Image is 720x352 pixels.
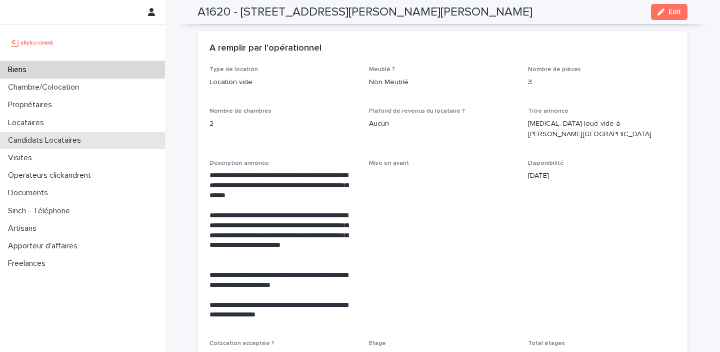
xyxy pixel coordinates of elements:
[528,160,564,166] span: Disponibilité
[4,259,53,268] p: Freelances
[369,108,465,114] span: Plafond de revenus du locataire ?
[369,171,516,181] p: -
[369,119,516,129] p: Aucun
[4,224,44,233] p: Artisans
[4,100,60,110] p: Propriétaires
[4,83,87,92] p: Chambre/Colocation
[209,340,274,346] span: Colocation acceptée ?
[369,67,395,73] span: Meublé ?
[4,65,34,75] p: Biens
[209,108,271,114] span: Nombre de chambres
[197,5,532,20] h2: A1620 - [STREET_ADDRESS][PERSON_NAME][PERSON_NAME]
[4,136,89,145] p: Candidats Locataires
[8,33,56,53] img: UCB0brd3T0yccxBKYDjQ
[4,188,56,198] p: Documents
[528,119,675,140] p: [MEDICAL_DATA] loué vide à [PERSON_NAME][GEOGRAPHIC_DATA]
[369,340,386,346] span: Etage
[4,241,85,251] p: Apporteur d'affaires
[209,160,269,166] span: Description annonce
[4,171,99,180] p: Operateurs clickandrent
[4,206,78,216] p: Sinch - Téléphone
[4,153,40,163] p: Visites
[209,43,321,54] h2: A remplir par l'opérationnel
[528,171,675,181] p: [DATE]
[528,108,568,114] span: Titre annonce
[651,4,687,20] button: Edit
[528,77,675,88] p: 3
[369,160,409,166] span: Mise en avant
[668,9,681,16] span: Edit
[209,77,357,88] p: Location vide
[369,77,516,88] p: Non Meublé
[4,118,52,128] p: Locataires
[528,67,581,73] span: Nombre de pièces
[528,340,565,346] span: Total étages
[209,67,258,73] span: Type de location
[209,119,357,129] p: 2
